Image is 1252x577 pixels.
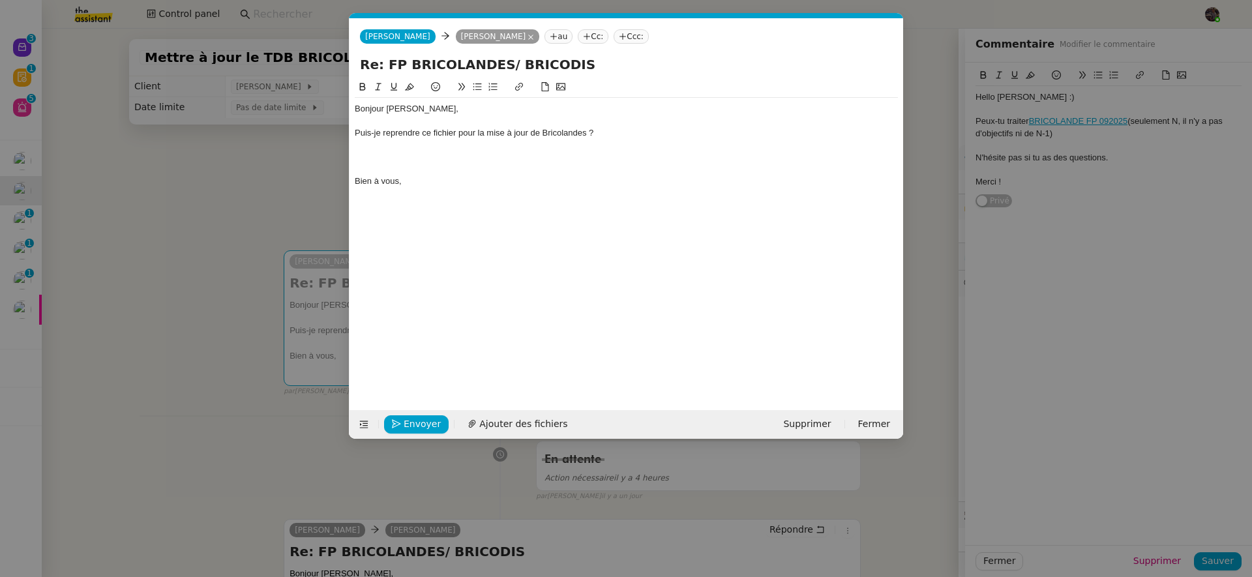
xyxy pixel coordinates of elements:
div: Bien à vous, [355,175,898,187]
span: Supprimer [783,417,831,432]
button: Ajouter des fichiers [460,415,575,434]
span: Fermer [858,417,890,432]
button: Supprimer [775,415,839,434]
span: Ajouter des fichiers [479,417,567,432]
button: Envoyer [384,415,449,434]
nz-tag: Ccc: [614,29,649,44]
nz-tag: au [544,29,573,44]
div: Puis-je reprendre ce fichier pour la mise à jour de Bricolandes ? [355,127,898,139]
div: Bonjour [PERSON_NAME], [355,103,898,115]
nz-tag: [PERSON_NAME] [456,29,540,44]
span: [PERSON_NAME] [365,32,430,41]
button: Fermer [850,415,898,434]
input: Subject [360,55,893,74]
span: Envoyer [404,417,441,432]
nz-tag: Cc: [578,29,608,44]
